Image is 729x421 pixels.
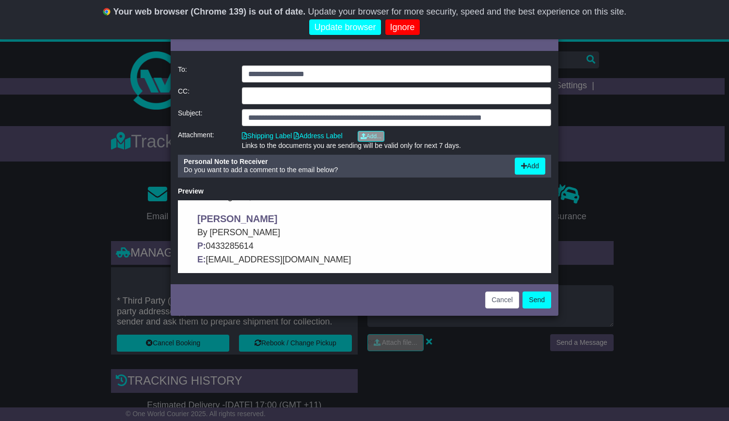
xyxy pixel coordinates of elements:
[173,131,237,150] div: Attachment:
[19,54,28,64] strong: E:
[173,65,237,82] div: To:
[113,7,306,16] b: Your web browser (Chrome 139) is out of date.
[242,132,292,140] a: Shipping Label
[19,52,354,66] p: [EMAIL_ADDRESS][DOMAIN_NAME]
[358,131,384,142] a: Add...
[485,291,519,308] button: Cancel
[19,39,354,52] p: 0433285614
[179,158,510,175] div: Do you want to add a comment to the email below?
[242,142,551,150] div: Links to the documents you are sending will be valid only for next 7 days.
[385,19,420,35] a: Ignore
[184,158,505,166] div: Personal Note to Receiver
[309,19,380,35] a: Update browser
[19,25,354,39] p: By [PERSON_NAME]
[515,158,545,175] button: Add
[523,291,551,308] button: Send
[294,132,343,140] a: Address Label
[178,187,551,195] div: Preview
[173,109,237,126] div: Subject:
[19,13,99,24] span: [PERSON_NAME]
[173,87,237,104] div: CC:
[308,7,626,16] span: Update your browser for more security, speed and the best experience on this site.
[19,41,28,50] strong: P:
